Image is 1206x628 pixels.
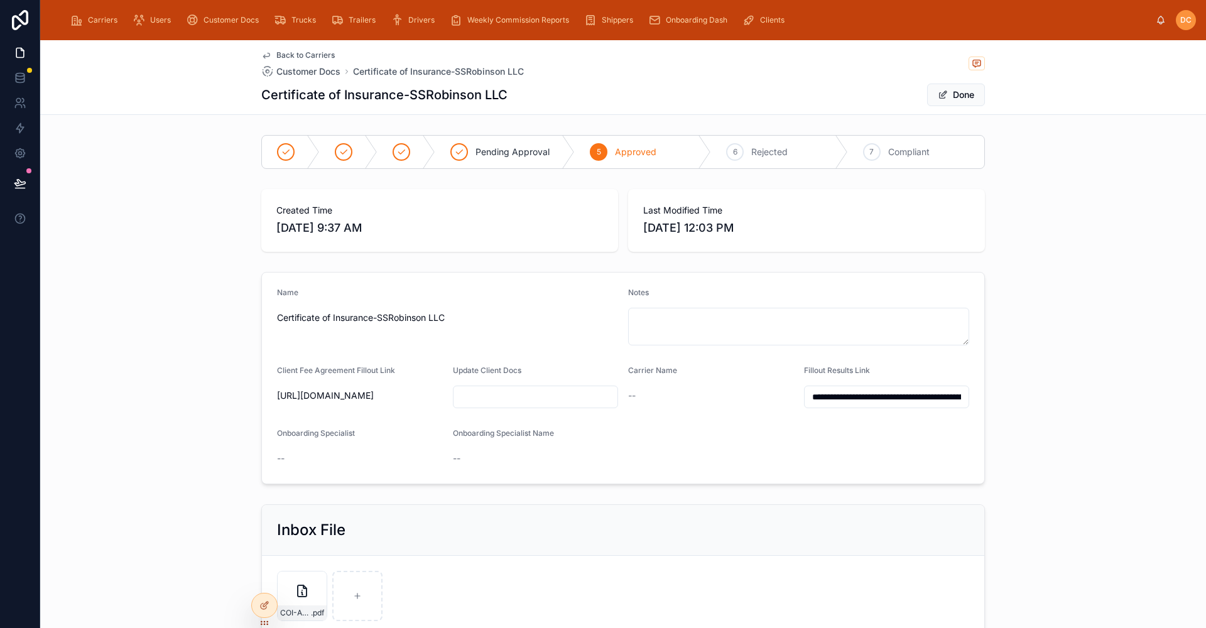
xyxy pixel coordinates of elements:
[60,6,1156,34] div: scrollable content
[270,9,325,31] a: Trucks
[349,15,376,25] span: Trailers
[277,452,285,465] span: --
[751,146,788,158] span: Rejected
[261,50,335,60] a: Back to Carriers
[615,146,656,158] span: Approved
[597,147,601,157] span: 5
[276,204,603,217] span: Created Time
[804,365,870,375] span: Fillout Results Link
[182,9,268,31] a: Customer Docs
[291,15,316,25] span: Trucks
[475,146,550,158] span: Pending Approval
[277,520,345,540] h2: Inbox File
[280,608,311,618] span: COI-Auto--Exp-9-11-26
[276,50,335,60] span: Back to Carriers
[869,147,874,157] span: 7
[927,84,985,106] button: Done
[888,146,930,158] span: Compliant
[453,428,554,438] span: Onboarding Specialist Name
[261,65,340,78] a: Customer Docs
[739,9,793,31] a: Clients
[446,9,578,31] a: Weekly Commission Reports
[643,204,970,217] span: Last Modified Time
[628,288,649,297] span: Notes
[327,9,384,31] a: Trailers
[643,219,970,237] span: [DATE] 12:03 PM
[277,288,298,297] span: Name
[1180,15,1192,25] span: DC
[760,15,785,25] span: Clients
[67,9,126,31] a: Carriers
[261,86,508,104] h1: Certificate of Insurance-SSRobinson LLC
[277,311,618,324] span: Certificate of Insurance-SSRobinson LLC
[150,15,171,25] span: Users
[628,365,677,375] span: Carrier Name
[628,389,636,402] span: --
[129,9,180,31] a: Users
[277,365,395,375] span: Client Fee Agreement Fillout Link
[467,15,569,25] span: Weekly Commission Reports
[204,15,259,25] span: Customer Docs
[453,452,460,465] span: --
[277,428,355,438] span: Onboarding Specialist
[311,608,324,618] span: .pdf
[277,389,443,402] span: [URL][DOMAIN_NAME]
[88,15,117,25] span: Carriers
[276,219,603,237] span: [DATE] 9:37 AM
[353,65,524,78] a: Certificate of Insurance-SSRobinson LLC
[666,15,727,25] span: Onboarding Dash
[733,147,737,157] span: 6
[453,365,521,375] span: Update Client Docs
[602,15,633,25] span: Shippers
[580,9,642,31] a: Shippers
[387,9,443,31] a: Drivers
[276,65,340,78] span: Customer Docs
[644,9,736,31] a: Onboarding Dash
[408,15,435,25] span: Drivers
